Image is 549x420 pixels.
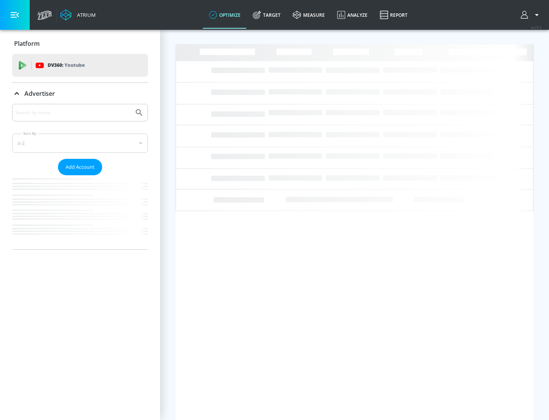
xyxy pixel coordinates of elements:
div: Platform [12,33,148,54]
div: Advertiser [12,83,148,104]
p: Platform [14,39,40,48]
button: Add Account [58,159,102,175]
input: Search by name [15,108,131,118]
p: Advertiser [24,89,55,98]
a: optimize [203,1,247,29]
a: Atrium [60,9,96,21]
a: Report [374,1,414,29]
span: v 4.25.4 [531,25,541,29]
a: Target [247,1,287,29]
p: DV360: [48,61,85,69]
label: Sort By [22,131,38,136]
div: Advertiser [12,104,148,249]
div: DV360: Youtube [12,54,148,77]
nav: list of Advertiser [12,175,148,249]
div: A-Z [12,134,148,153]
a: measure [287,1,331,29]
span: Add Account [66,163,95,171]
div: Atrium [74,11,96,18]
a: Analyze [331,1,374,29]
p: Youtube [64,61,85,69]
